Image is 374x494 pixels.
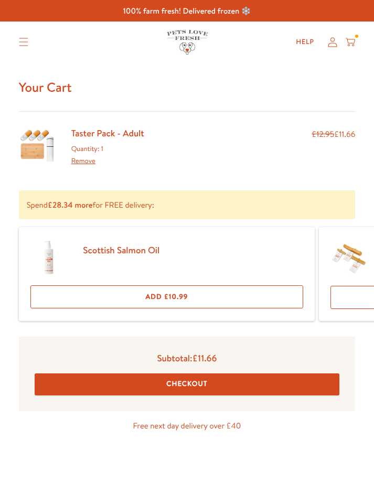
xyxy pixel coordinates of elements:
a: Taster Pack - Adult [71,127,144,139]
a: Help [288,33,322,52]
span: £11.66 [193,352,217,364]
p: Free next day delivery over £40 [19,419,356,433]
button: Checkout [35,373,340,395]
s: £12.95 [312,128,334,139]
img: Taster Pack - Adult [19,127,56,163]
img: Yak Cheese Chews [330,239,367,276]
h1: Your Cart [19,79,356,96]
summary: Translation missing: en.sections.header.menu [11,30,37,55]
img: Pets Love Fresh [167,30,208,55]
b: £28.34 more [48,199,93,210]
div: £11.66 [312,127,355,167]
a: Remove [71,156,95,166]
div: Quantity: 1 [71,143,144,167]
a: Scottish Salmon Oil [83,244,159,256]
p: Subtotal: [35,352,340,364]
img: Scottish Salmon Oil [30,239,67,276]
button: Add £10.99 [30,285,303,308]
p: Spend for FREE delivery: [19,190,356,220]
